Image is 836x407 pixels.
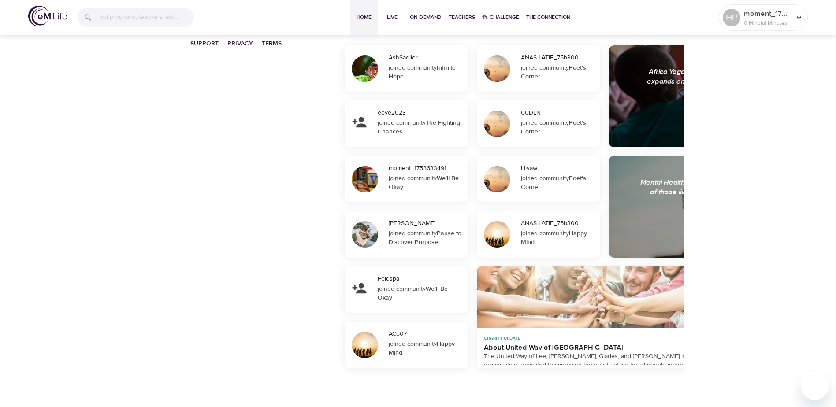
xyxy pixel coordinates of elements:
strong: Happy Mind [389,340,455,357]
div: joined community [389,229,462,247]
li: · [222,38,224,50]
div: joined community [521,174,594,192]
strong: We’ll Be Okay [389,174,459,191]
span: Live [382,13,403,22]
div: [PERSON_NAME] [389,219,464,228]
div: moment_1758633491 [389,164,464,173]
strong: Happy Mind [521,229,587,246]
div: AshSadlier [389,53,464,62]
div: joined community [521,229,594,247]
strong: Poet's Corner [521,119,586,136]
span: 1% Challenge [482,13,519,22]
strong: The Fighting Chances [378,119,460,136]
a: Privacy [227,40,253,48]
div: joined community [378,285,462,302]
div: eeve2023 [378,108,464,117]
strong: Infinite Hope [389,64,456,81]
div: HP [723,9,740,26]
p: moment_1760535453 [744,8,791,19]
div: The United Way of Lee, [PERSON_NAME], Glades, and [PERSON_NAME] is a volunteer organization dedic... [484,352,725,364]
a: Terms [262,40,282,48]
input: Find programs, teachers, etc... [96,8,194,27]
div: Mental Health America is dedicated to addressing the needs of those living with mental illness an... [640,178,833,208]
a: Support [190,40,219,48]
div: joined community [389,340,462,357]
nav: breadcrumb [150,38,322,50]
strong: We’ll Be Okay [378,285,448,302]
div: About United Way of [GEOGRAPHIC_DATA] [484,343,725,350]
div: joined community [389,174,462,192]
strong: Poet's Corner [521,64,586,81]
span: The Connection [526,13,570,22]
div: joined community [521,63,594,81]
iframe: Button to launch messaging window [801,372,829,400]
li: · [256,38,258,50]
span: Home [353,13,375,22]
div: CCDLN [521,108,597,117]
div: Charity Update [484,335,725,341]
div: joined community [389,63,462,81]
strong: Poet's Corner [521,174,586,191]
img: logo [28,6,67,26]
p: 0 Mindful Minutes [744,19,791,27]
div: Feldspa [378,274,464,283]
span: Teachers [449,13,475,22]
strong: Pause to Discover Purpose [389,229,461,246]
div: Africa Yoga Project educates, empowers, elevates and expands employability for [DEMOGRAPHIC_DATA]... [640,67,833,97]
div: ANAS LATIF_75b300 [521,53,597,62]
div: ACo07 [389,329,464,338]
div: joined community [378,118,462,136]
div: Hiyaw [521,164,597,173]
div: ANAS LATIF_75b300 [521,219,597,228]
span: On-Demand [410,13,442,22]
div: joined community [521,118,594,136]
